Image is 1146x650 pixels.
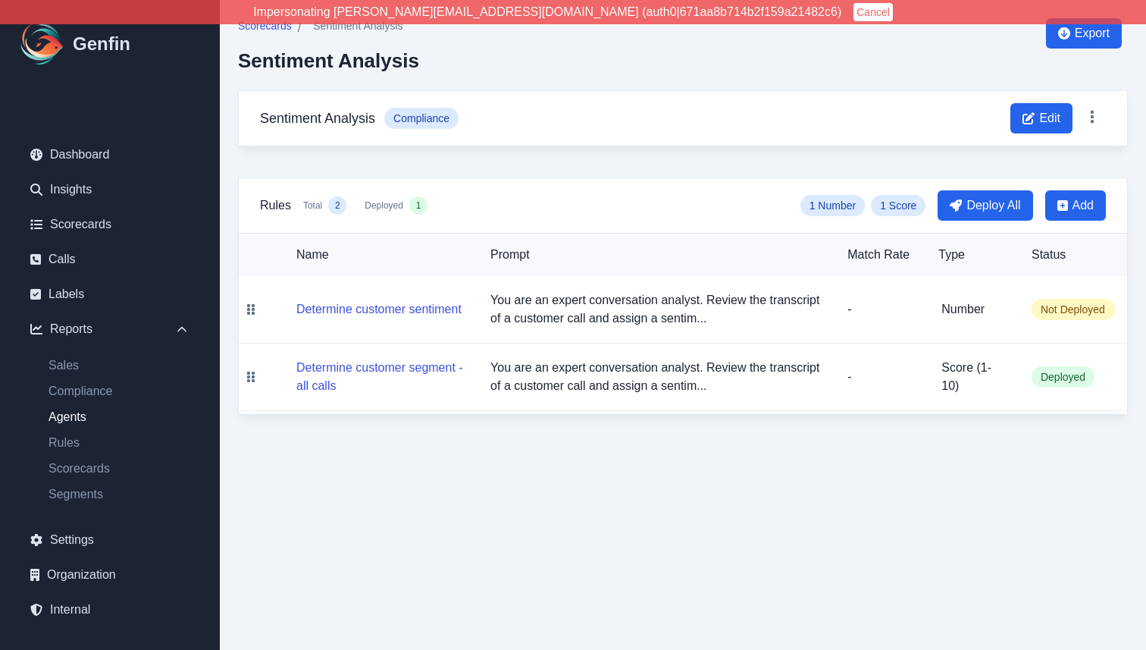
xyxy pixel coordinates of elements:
h3: Sentiment Analysis [260,108,375,129]
span: Sentiment Analysis [313,18,402,33]
span: Compliance [384,108,459,129]
span: Add [1072,196,1094,215]
h3: Rules [260,196,291,215]
a: Organization [18,560,202,590]
span: 1 [416,199,421,212]
a: Settings [18,525,202,555]
a: Compliance [36,382,202,400]
h5: Score [941,359,1007,395]
a: Internal [18,595,202,625]
div: Reports [18,314,202,344]
button: Determine customer segment - all calls [296,359,466,395]
h1: Genfin [73,32,130,56]
button: Deploy All [938,190,1032,221]
span: Deployed [1032,366,1094,388]
span: / [298,19,301,37]
a: Determine customer segment - all calls [296,379,466,392]
span: Export [1075,24,1110,42]
span: 1 Number [800,195,865,216]
a: Scorecards [36,460,202,478]
span: Total [303,199,322,212]
img: Logo [18,20,67,68]
a: Calls [18,244,202,275]
th: Name [263,234,478,276]
button: Edit [1010,103,1072,133]
th: Prompt [478,234,835,276]
a: Labels [18,279,202,309]
button: Cancel [853,3,893,21]
th: Type [926,234,1019,276]
th: Match Rate [835,234,926,276]
span: 1 Score [871,195,925,216]
p: - [847,368,914,386]
a: Insights [18,174,202,205]
h5: Number [941,300,1007,319]
button: Determine customer sentiment [296,300,462,319]
a: Scorecards [18,209,202,240]
button: Export [1046,18,1122,49]
span: Edit [1039,109,1060,127]
span: Deployed [365,199,403,212]
p: You are an expert conversation analyst. Review the transcript of a customer call and assign a sen... [490,359,823,395]
a: Scorecards [238,18,292,37]
a: Agents [36,408,202,426]
th: Status [1019,234,1127,276]
span: 2 [335,199,340,212]
a: Rules [36,434,202,452]
p: You are an expert conversation analyst. Review the transcript of a customer call and assign a sen... [490,291,823,328]
a: Determine customer sentiment [296,303,462,316]
span: Deploy All [966,196,1020,215]
a: Sales [36,356,202,375]
a: Segments [36,485,202,504]
button: Add [1045,190,1106,221]
span: Not Deployed [1032,299,1115,320]
span: Scorecards [238,18,292,33]
p: - [847,300,914,319]
h2: Sentiment Analysis [238,49,419,72]
a: Dashboard [18,140,202,170]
